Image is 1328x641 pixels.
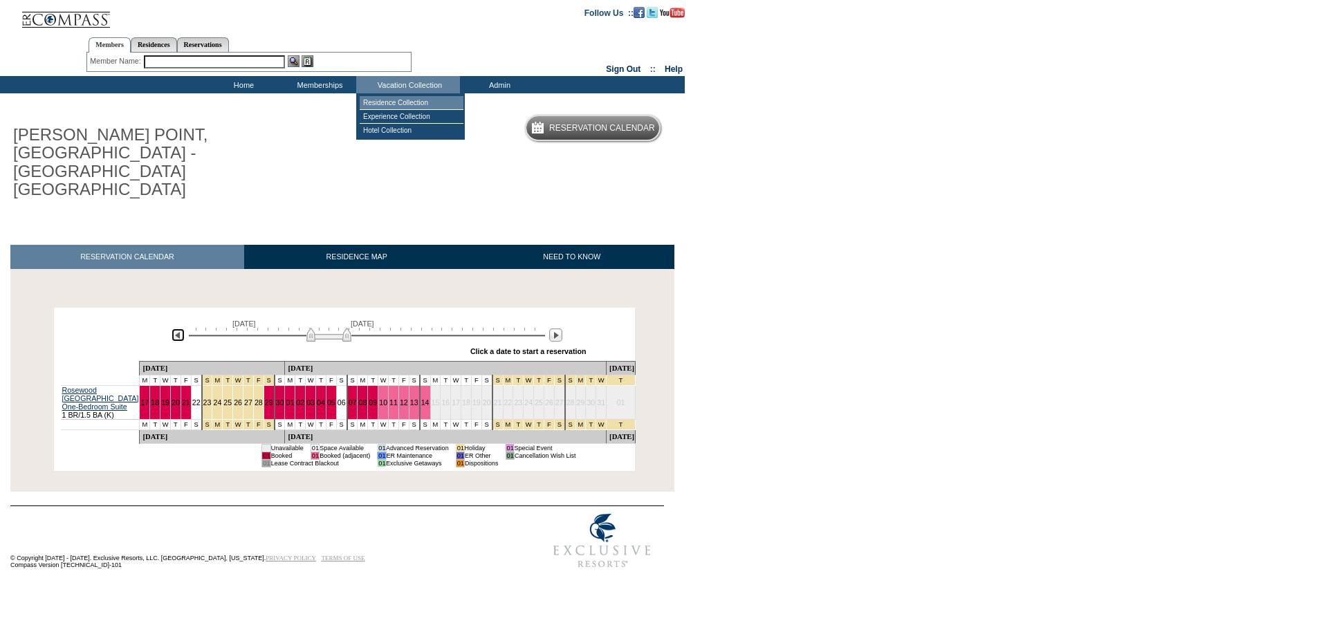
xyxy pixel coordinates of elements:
[513,375,524,385] td: Christmas
[456,444,464,452] td: 01
[182,398,190,407] a: 21
[191,419,201,429] td: S
[430,385,441,419] td: 15
[212,375,223,385] td: Thanksgiving
[460,76,536,93] td: Admin
[481,375,492,385] td: S
[140,398,149,407] a: 17
[506,444,514,452] td: 01
[503,375,513,385] td: Christmas
[441,419,451,429] td: T
[140,361,285,375] td: [DATE]
[461,375,472,385] td: T
[326,375,336,385] td: F
[266,555,316,561] a: PRIVACY POLICY
[492,375,503,385] td: Christmas
[295,419,306,429] td: T
[306,398,315,407] a: 03
[223,385,233,419] td: 25
[378,419,389,429] td: W
[358,398,367,407] a: 08
[171,419,181,429] td: T
[311,444,319,452] td: 01
[280,76,356,93] td: Memberships
[634,7,645,18] img: Become our fan on Facebook
[212,385,223,419] td: 24
[506,452,514,459] td: 01
[368,419,378,429] td: T
[177,37,229,52] a: Reservations
[202,385,212,419] td: 23
[202,419,212,429] td: Thanksgiving
[398,375,409,385] td: F
[212,419,223,429] td: Thanksgiving
[575,385,586,419] td: 29
[386,459,449,467] td: Exclusive Getaways
[596,375,607,385] td: New Year's
[554,375,564,385] td: Christmas
[596,419,607,429] td: New Year's
[465,444,499,452] td: Holiday
[534,419,544,429] td: Christmas
[471,419,481,429] td: F
[264,375,274,385] td: Thanksgiving
[306,375,316,385] td: W
[347,419,358,429] td: S
[544,375,554,385] td: Christmas
[171,375,181,385] td: T
[451,375,461,385] td: W
[336,385,347,419] td: 06
[172,328,185,342] img: Previous
[465,452,499,459] td: ER Other
[10,245,244,269] a: RESERVATION CALENDAR
[316,419,326,429] td: T
[90,55,143,67] div: Member Name:
[131,37,177,52] a: Residences
[389,398,398,407] a: 11
[586,385,596,419] td: 30
[202,375,212,385] td: Thanksgiving
[160,375,171,385] td: W
[262,459,270,467] td: 01
[233,375,243,385] td: Thanksgiving
[378,444,386,452] td: 01
[140,375,150,385] td: M
[441,385,451,419] td: 16
[368,375,378,385] td: T
[244,245,470,269] a: RESIDENCE MAP
[276,398,284,407] a: 30
[285,429,607,443] td: [DATE]
[461,419,472,429] td: T
[264,419,274,429] td: Thanksgiving
[386,444,449,452] td: Advanced Reservation
[327,398,335,407] a: 05
[326,419,336,429] td: F
[607,419,636,429] td: New Year's
[575,419,586,429] td: New Year's
[575,375,586,385] td: New Year's
[565,375,575,385] td: New Year's
[378,452,386,459] td: 01
[233,419,243,429] td: Thanksgiving
[270,444,304,452] td: Unavailable
[275,375,285,385] td: S
[554,419,564,429] td: Christmas
[356,76,460,93] td: Vacation Collection
[469,245,674,269] a: NEED TO KNOW
[369,398,377,407] a: 09
[607,375,636,385] td: New Year's
[461,385,472,419] td: 18
[172,398,180,407] a: 20
[584,7,634,18] td: Follow Us ::
[481,419,492,429] td: S
[302,55,313,67] img: Reservations
[420,375,430,385] td: S
[358,419,368,429] td: M
[181,375,191,385] td: F
[336,375,347,385] td: S
[503,385,513,419] td: 22
[311,452,319,459] td: 01
[451,419,461,429] td: W
[336,419,347,429] td: S
[514,452,575,459] td: Cancellation Wish List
